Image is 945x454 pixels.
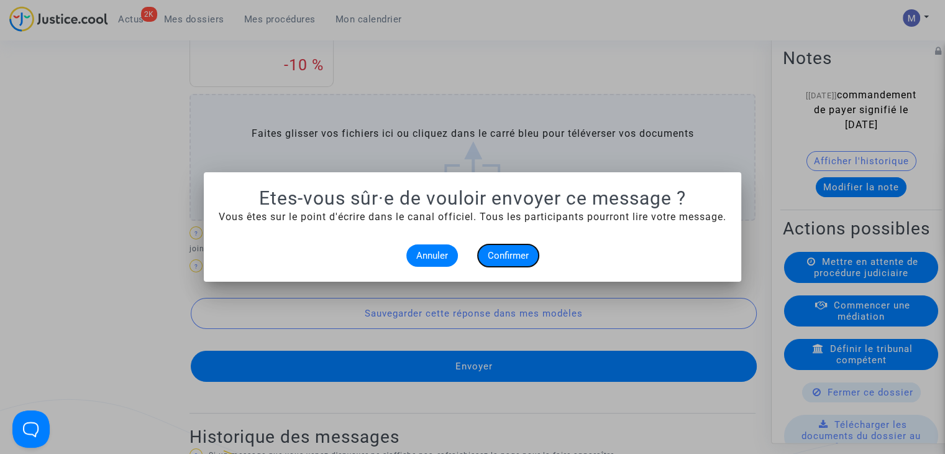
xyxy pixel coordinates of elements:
[488,250,529,261] span: Confirmer
[219,211,726,223] span: Vous êtes sur le point d'écrire dans le canal officiel. Tous les participants pourront lire votre...
[478,244,539,267] button: Confirmer
[416,250,448,261] span: Annuler
[12,410,50,448] iframe: Help Scout Beacon - Open
[406,244,458,267] button: Annuler
[219,187,726,210] h1: Etes-vous sûr·e de vouloir envoyer ce message ?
